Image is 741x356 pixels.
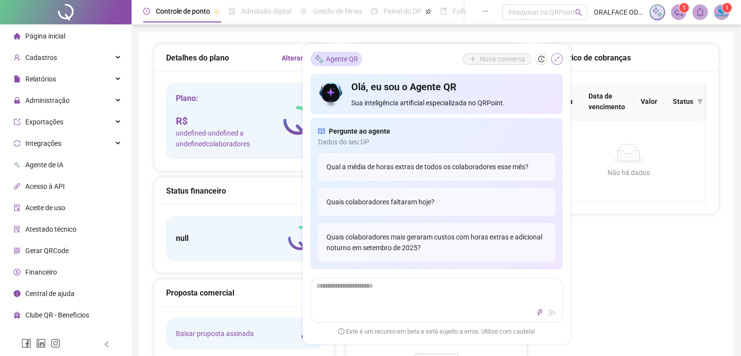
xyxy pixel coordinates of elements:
[318,80,344,108] img: icon
[482,8,489,15] span: ellipsis
[25,139,61,147] span: Integrações
[351,80,554,94] h4: Olá, eu sou o Agente QR
[673,96,693,107] span: Status
[679,3,689,13] sup: 1
[300,8,307,15] span: sun
[314,54,324,64] img: sparkle-icon.fc2bf0ac1784a2077858766a79e2daf3.svg
[282,53,322,63] a: Alterar plano
[453,7,515,15] span: Folha de pagamento
[14,247,20,254] span: qrcode
[241,7,291,15] span: Admissão digital
[176,328,254,339] span: Baixar proposta assinada
[562,167,695,178] div: Não há dados
[14,119,20,125] span: export
[14,33,20,40] span: home
[25,247,69,255] span: Gerar QRCode
[536,309,543,316] span: thunderbolt
[725,4,729,11] span: 1
[14,54,20,61] span: user-add
[25,225,76,233] span: Atestado técnico
[143,8,150,15] span: clock-circle
[25,97,70,104] span: Administração
[683,4,686,11] span: 1
[25,161,63,169] span: Agente de IA
[156,7,210,15] span: Controle de ponto
[25,290,75,297] span: Central de ajuda
[351,98,554,108] span: Sua inteligência artificial especializada no QRPoint.
[318,126,325,137] span: read
[14,97,20,104] span: lock
[575,9,582,16] span: search
[166,287,322,299] div: Proposta comercial
[310,52,362,66] div: Agente QR
[534,307,546,318] button: thunderbolt
[14,290,20,297] span: info-circle
[463,53,532,65] button: Nova conversa
[14,76,20,82] span: file
[51,338,60,348] span: instagram
[25,118,63,126] span: Exportações
[25,32,65,40] span: Página inicial
[228,8,235,15] span: file-done
[318,188,555,216] div: Quais colaboradores faltaram hoje?
[36,338,46,348] span: linkedin
[551,52,706,64] div: Histórico de cobranças
[553,56,560,62] span: shrink
[176,114,283,128] h4: R$
[538,56,545,62] span: history
[14,312,20,318] span: gift
[338,327,535,336] span: Este é um recurso em beta e está sujeito a erros. Utilize com cautela!
[329,126,390,137] span: Pergunte ao agente
[14,140,20,147] span: sync
[581,83,633,120] th: Data de vencimento
[697,99,703,104] span: filter
[25,75,56,83] span: Relatórios
[338,328,344,334] span: exclamation-circle
[318,153,555,180] div: Qual a média de horas extras de todos os colaboradores esse mês?
[318,137,555,147] span: Dados do seu DP
[383,7,421,15] span: Painel do DP
[313,7,362,15] span: Gestão de férias
[14,269,20,276] span: dollar
[176,128,283,149] span: undefined - undefined a undefined colaboradores
[25,204,65,212] span: Aceite de uso
[371,8,378,15] span: dashboard
[25,268,57,276] span: Financeiro
[633,83,665,120] th: Valor
[318,223,555,261] div: Quais colaboradores mais geraram custos com horas extras e adicional noturno em setembro de 2025?
[714,5,729,20] img: 75985
[25,311,89,319] span: Clube QR - Beneficios
[722,3,732,13] sup: Atualize o seu contato no menu Meus Dados
[696,8,704,17] span: bell
[14,183,20,190] span: api
[695,94,705,109] span: filter
[14,226,20,233] span: solution
[25,54,57,61] span: Cadastros
[103,341,110,348] span: left
[593,7,644,18] span: ORALFACE ODONTOLOGIA
[166,52,229,64] h5: Detalhes do plano
[176,93,283,104] h5: Plano:
[166,185,322,197] div: Status financeiro
[425,9,431,15] span: pushpin
[301,328,312,339] span: download
[547,307,558,318] button: send
[652,7,663,18] img: sparkle-icon.fc2bf0ac1784a2077858766a79e2daf3.svg
[674,8,683,17] span: notification
[25,182,65,190] span: Acesso à API
[214,9,220,15] span: pushpin
[440,8,447,15] span: book
[14,204,20,211] span: audit
[283,106,312,136] img: logo-atual-colorida-simples.ef1a4d5a9bda94f4ab63.png
[288,226,312,251] img: logo-atual-colorida-simples.ef1a4d5a9bda94f4ab63.png
[21,338,31,348] span: facebook
[176,233,189,244] h5: null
